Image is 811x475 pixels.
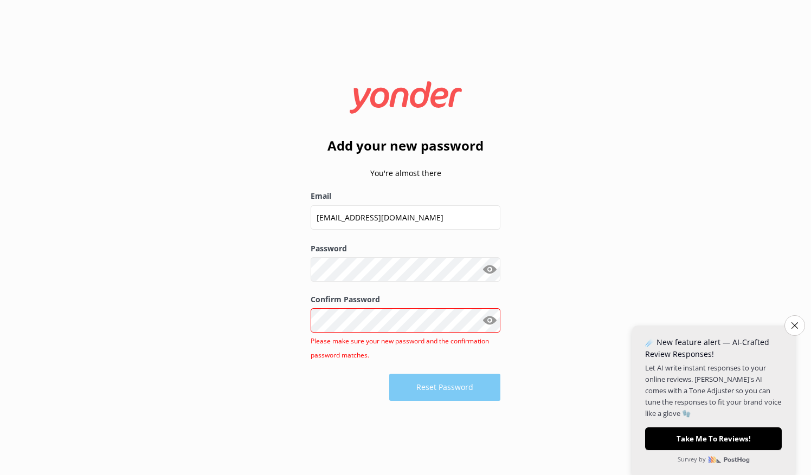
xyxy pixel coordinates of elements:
label: Password [311,243,500,255]
input: user@emailaddress.com [311,205,500,230]
label: Confirm Password [311,294,500,305]
p: You're almost there [311,167,500,179]
button: Show password [479,310,500,331]
button: Show password [479,259,500,281]
label: Email [311,190,500,202]
h2: Add your new password [311,135,500,156]
span: Please make sure your new password and the confirmation password matches. [311,336,489,360]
